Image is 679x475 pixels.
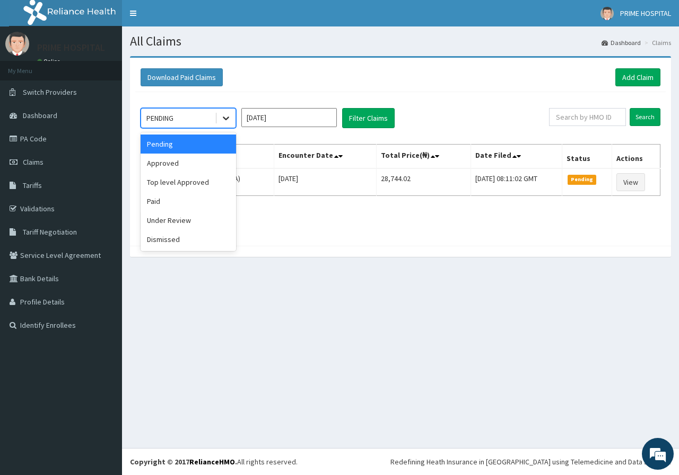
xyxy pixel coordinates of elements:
span: Pending [568,175,597,184]
a: RelianceHMO [189,457,235,467]
a: Dashboard [602,38,641,47]
th: Total Price(₦) [376,145,471,169]
span: Switch Providers [23,87,77,97]
a: Online [37,58,63,65]
th: Date Filed [471,145,562,169]
span: Tariff Negotiation [23,227,77,237]
button: Download Paid Claims [141,68,223,86]
td: [DATE] [274,168,376,196]
div: Top level Approved [141,173,236,192]
span: Dashboard [23,111,57,120]
img: User Image [600,7,614,20]
a: View [616,173,645,191]
td: [DATE] 08:11:02 GMT [471,168,562,196]
th: Status [562,145,612,169]
strong: Copyright © 2017 . [130,457,237,467]
span: Claims [23,157,43,167]
p: PRIME HOSPITAL [37,43,105,52]
h1: All Claims [130,34,671,48]
footer: All rights reserved. [122,448,679,475]
div: Dismissed [141,230,236,249]
div: Paid [141,192,236,211]
div: PENDING [146,113,173,123]
a: Add Claim [615,68,660,86]
input: Search by HMO ID [549,108,626,126]
div: Approved [141,154,236,173]
span: Tariffs [23,181,42,190]
input: Select Month and Year [241,108,337,127]
span: PRIME HOSPITAL [620,8,671,18]
li: Claims [642,38,671,47]
th: Actions [612,145,660,169]
button: Filter Claims [342,108,395,128]
div: Pending [141,135,236,154]
img: User Image [5,32,29,56]
th: Encounter Date [274,145,376,169]
div: Under Review [141,211,236,230]
div: Redefining Heath Insurance in [GEOGRAPHIC_DATA] using Telemedicine and Data Science! [390,456,671,467]
input: Search [630,108,660,126]
td: 28,744.02 [376,168,471,196]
